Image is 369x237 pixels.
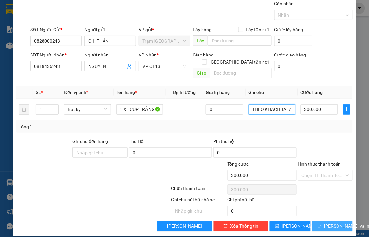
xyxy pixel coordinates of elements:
[206,104,243,115] input: 0
[208,35,272,46] input: Dọc đường
[343,107,350,112] span: plus
[84,51,136,58] div: Người nhận
[317,224,322,229] span: printer
[223,224,228,229] span: delete
[275,224,279,229] span: save
[157,221,212,231] button: [PERSON_NAME]
[171,196,226,206] div: Ghi chú nội bộ nhà xe
[230,223,259,230] span: Xóa Thông tin
[274,61,312,71] input: Cước giao hàng
[167,223,202,230] span: [PERSON_NAME]
[171,206,226,216] input: Nhập ghi chú
[72,147,128,158] input: Ghi chú đơn hàng
[72,139,108,144] label: Ghi chú đơn hàng
[30,51,82,58] div: SĐT Người Nhận
[193,52,214,57] span: Giao hàng
[193,27,212,32] span: Lấy hàng
[228,196,297,206] div: Chi phí nội bộ
[142,36,186,46] span: Trạm Ninh Hải
[170,185,227,196] div: Chưa thanh toán
[246,86,298,99] th: Ghi chú
[68,105,107,114] span: Bất kỳ
[243,26,272,33] span: Lấy tận nơi
[228,161,249,167] span: Tổng cước
[270,221,311,231] button: save[PERSON_NAME]
[19,104,29,115] button: delete
[312,221,353,231] button: printer[PERSON_NAME] và In
[173,90,196,95] span: Định lượng
[116,104,163,115] input: VD: Bàn, Ghế
[127,64,132,69] span: user-add
[298,161,341,167] label: Hình thức thanh toán
[64,90,88,95] span: Đơn vị tính
[116,90,137,95] span: Tên hàng
[274,1,294,6] label: Gán nhãn
[193,68,210,78] span: Giao
[129,139,144,144] span: Thu Hộ
[343,104,350,115] button: plus
[282,223,317,230] span: [PERSON_NAME]
[36,90,41,95] span: SL
[274,52,306,57] label: Cước giao hàng
[213,138,296,147] div: Phí thu hộ
[142,61,186,71] span: VP QL13
[84,26,136,33] div: Người gửi
[193,35,208,46] span: Lấy
[206,90,230,95] span: Giá trị hàng
[139,52,157,57] span: VP Nhận
[274,27,303,32] label: Cước lấy hàng
[30,26,82,33] div: SĐT Người Gửi
[19,123,143,130] div: Tổng: 1
[274,36,312,46] input: Cước lấy hàng
[301,90,323,95] span: Cước hàng
[139,26,190,33] div: VP gửi
[249,104,295,115] input: Ghi Chú
[213,221,268,231] button: deleteXóa Thông tin
[210,68,272,78] input: Dọc đường
[207,58,272,66] span: [GEOGRAPHIC_DATA] tận nơi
